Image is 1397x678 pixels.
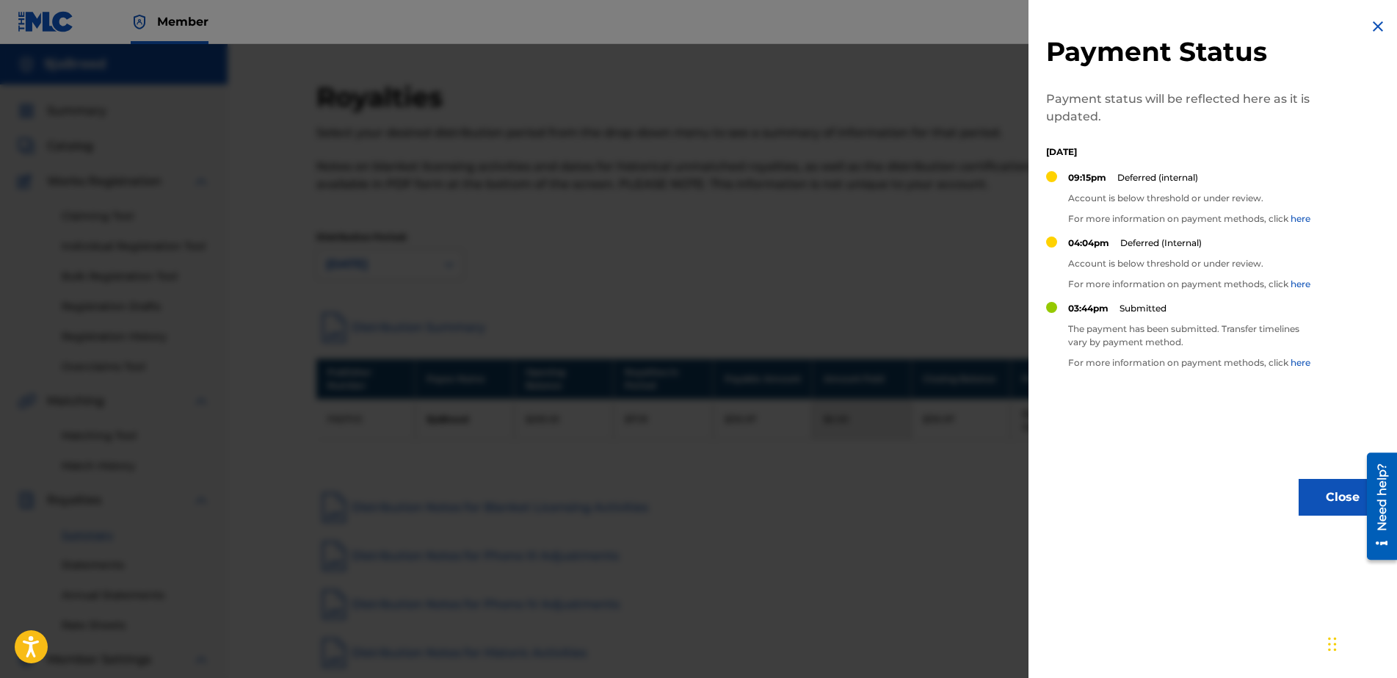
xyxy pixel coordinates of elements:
[1324,607,1397,678] iframe: Chat Widget
[1299,479,1387,516] button: Close
[157,13,208,30] span: Member
[1356,447,1397,566] iframe: Resource Center
[1291,357,1310,368] a: here
[1046,145,1318,159] p: [DATE]
[1328,622,1337,666] div: Drag
[18,11,74,32] img: MLC Logo
[1068,212,1310,226] p: For more information on payment methods, click
[1068,237,1109,250] p: 04:04pm
[1068,257,1310,270] p: Account is below threshold or under review.
[1046,35,1318,68] h2: Payment Status
[1291,278,1310,289] a: here
[1068,356,1318,369] p: For more information on payment methods, click
[1068,278,1310,291] p: For more information on payment methods, click
[1068,302,1108,315] p: 03:44pm
[1068,171,1106,184] p: 09:15pm
[1120,302,1166,315] p: Submitted
[1120,237,1202,250] p: Deferred (Internal)
[1291,213,1310,224] a: here
[1046,90,1318,126] p: Payment status will be reflected here as it is updated.
[1068,322,1318,349] p: The payment has been submitted. Transfer timelines vary by payment method.
[1068,192,1310,205] p: Account is below threshold or under review.
[1117,171,1198,184] p: Deferred (internal)
[131,13,148,31] img: Top Rightsholder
